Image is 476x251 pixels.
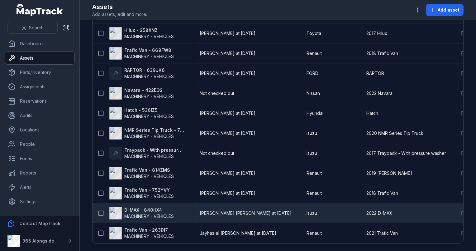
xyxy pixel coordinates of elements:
strong: NMR Series Tip Truck - 745ZYQ [124,127,185,133]
span: Renault [307,190,322,196]
span: RAPTOR [366,70,384,76]
a: People [5,138,74,150]
span: [PERSON_NAME] at [DATE] [200,70,255,76]
span: 2018 Trafic Van [366,50,398,57]
strong: Hatch - 536IZ5 [124,107,174,113]
span: MACHINERY - VEHICLES [124,34,174,39]
a: Dashboard [5,37,74,50]
span: MACHINERY - VEHICLES [124,234,174,239]
span: 2022 D-MAX [366,210,393,216]
span: 2018 Trafic Van [366,190,398,196]
span: Not checked out [200,90,234,96]
a: MapTrack [17,4,63,16]
span: [PERSON_NAME] at [DATE] [200,130,255,136]
span: Jayhaziel [PERSON_NAME] at [DATE] [200,230,276,236]
span: MACHINERY - VEHICLES [124,134,174,139]
a: Reports [5,167,74,179]
a: Audits [5,109,74,122]
strong: Traypack - With pressure washer - 573XHL [124,147,185,153]
a: Trafic Van - 814ZMSMACHINERY - VEHICLES [109,167,174,180]
span: MACHINERY - VEHICLES [124,54,174,59]
a: Trafic Van - 752YVYMACHINERY - VEHICLES [109,187,174,199]
span: Isuzu [307,130,317,136]
span: MACHINERY - VEHICLES [124,74,174,79]
strong: 365 Alongside [22,238,54,244]
span: Search [29,25,44,31]
span: [PERSON_NAME] at [DATE] [200,190,255,196]
strong: Navara - 422EQ2 [124,87,174,93]
strong: Trafic Van - 752YVY [124,187,174,193]
span: Add assets, edit and more. [92,11,147,17]
strong: Trafic Van - 263DI7 [124,227,174,233]
span: Renault [307,170,322,176]
a: Alerts [5,181,74,194]
span: MACHINERY - VEHICLES [124,174,174,179]
span: 2019 [PERSON_NAME] [366,170,412,176]
span: FORD [307,70,318,76]
a: Forms [5,152,74,165]
strong: Contact MapTrack [19,221,60,226]
a: Navara - 422EQ2MACHINERY - VEHICLES [109,87,174,100]
span: MACHINERY - VEHICLES [124,94,174,99]
span: [PERSON_NAME] at [DATE] [200,170,255,176]
span: MACHINERY - VEHICLES [124,194,174,199]
span: Not checked out [200,150,234,156]
span: 2017 Traypack - With pressure washer [366,150,446,156]
a: Hatch - 536IZ5MACHINERY - VEHICLES [109,107,174,120]
a: Reservations [5,95,74,107]
span: [PERSON_NAME] at [DATE] [200,50,255,57]
a: Trafic Van - 263DI7MACHINERY - VEHICLES [109,227,174,239]
span: Toyota [307,30,321,37]
a: Traypack - With pressure washer - 573XHLMACHINERY - VEHICLES [109,147,185,160]
button: Search [7,22,58,34]
span: [PERSON_NAME] at [DATE] [200,110,255,116]
span: Add asset [438,7,459,13]
span: Renault [307,50,322,57]
a: NMR Series Tip Truck - 745ZYQMACHINERY - VEHICLES [109,127,185,140]
a: Hilux - 258XNZMACHINERY - VEHICLES [109,27,174,40]
span: 2022 Navara [366,90,393,96]
strong: Hilux - 258XNZ [124,27,174,33]
span: MACHINERY - VEHICLES [124,214,174,219]
a: RAPTOR - 639JK6MACHINERY - VEHICLES [109,67,174,80]
a: Parts/Inventory [5,66,74,79]
span: 2021 Trafic Van [366,230,398,236]
span: MACHINERY - VEHICLES [124,154,174,159]
a: Assets [5,52,74,64]
span: 2017 Hilux [366,30,387,37]
a: Trafic Van - 669FW8MACHINERY - VEHICLES [109,47,174,60]
a: Locations [5,124,74,136]
span: [PERSON_NAME] at [DATE] [200,30,255,37]
span: 2020 NMR Series Tip Truck [366,130,423,136]
strong: Trafic Van - 814ZMS [124,167,174,173]
strong: Trafic Van - 669FW8 [124,47,174,53]
h2: Assets [92,2,147,11]
a: Assignments [5,81,74,93]
a: Settings [5,195,74,208]
span: Hyundai [307,110,323,116]
span: [PERSON_NAME] [PERSON_NAME] at [DATE] [200,210,292,216]
span: MACHINERY - VEHICLES [124,114,174,119]
span: Nissan [307,90,320,96]
button: Add asset [426,4,464,16]
strong: RAPTOR - 639JK6 [124,67,174,73]
a: D-MAX - 840HX4MACHINERY - VEHICLES [109,207,174,219]
span: Isuzu [307,210,317,216]
span: Hatch [366,110,378,116]
span: Isuzu [307,150,317,156]
strong: D-MAX - 840HX4 [124,207,174,213]
span: Renault [307,230,322,236]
